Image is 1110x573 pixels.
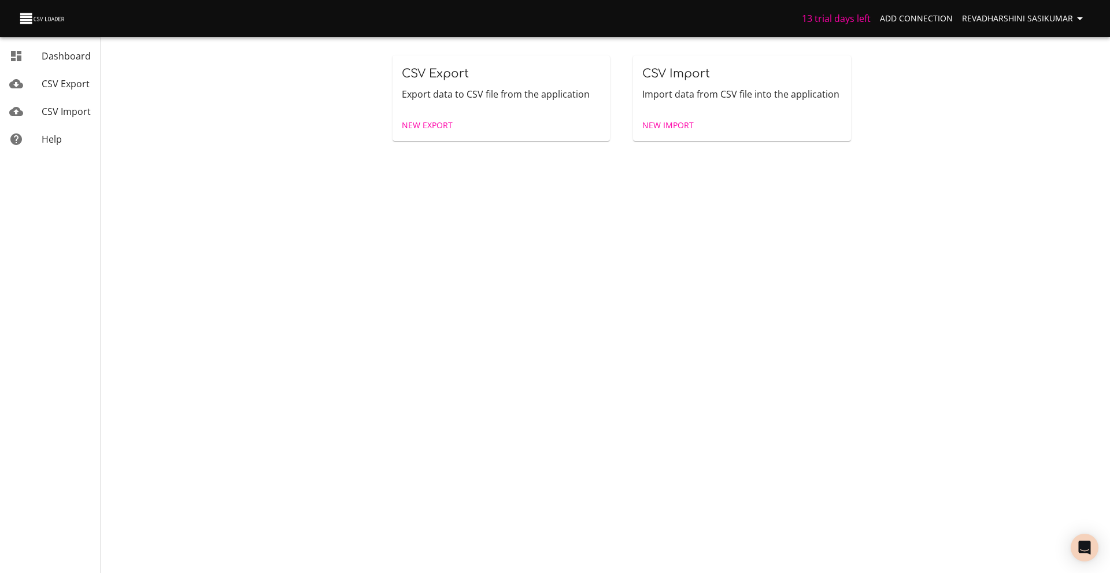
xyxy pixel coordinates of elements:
a: Add Connection [875,8,957,29]
button: Revadharshini Sasikumar [957,8,1091,29]
a: New Import [638,115,698,136]
img: CSV Loader [18,10,67,27]
span: Add Connection [880,12,953,26]
h6: 13 trial days left [802,10,871,27]
a: New Export [397,115,457,136]
span: Revadharshini Sasikumar [962,12,1087,26]
span: New Import [642,118,694,133]
span: New Export [402,118,453,133]
div: Open Intercom Messenger [1071,534,1098,561]
span: CSV Export [42,77,90,90]
span: CSV Import [642,67,710,80]
span: CSV Import [42,105,91,118]
span: Dashboard [42,50,91,62]
span: CSV Export [402,67,469,80]
span: Help [42,133,62,146]
p: Export data to CSV file from the application [402,87,601,101]
p: Import data from CSV file into the application [642,87,842,101]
